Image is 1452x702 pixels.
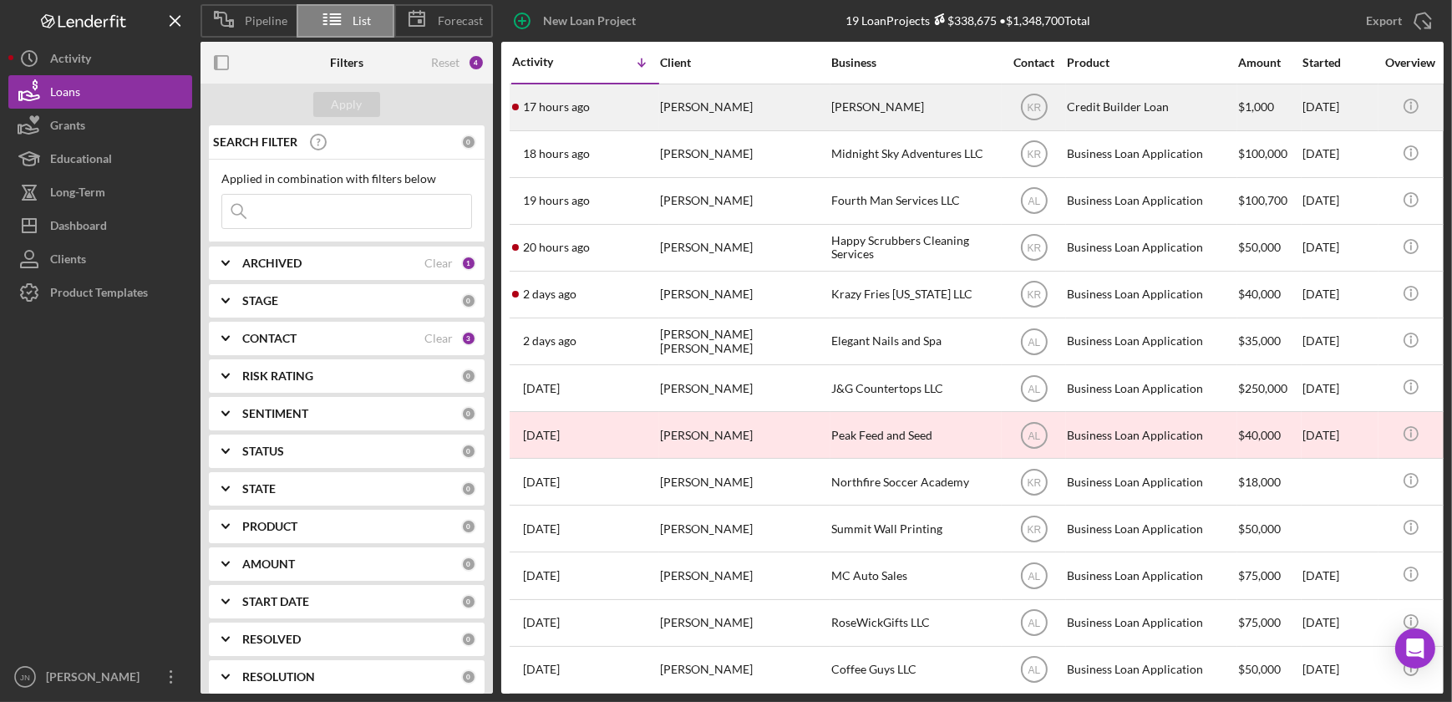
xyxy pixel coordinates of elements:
[523,382,560,395] time: 2025-10-02 18:22
[221,172,472,186] div: Applied in combination with filters below
[8,242,192,276] button: Clients
[461,669,476,684] div: 0
[1238,99,1274,114] span: $1,000
[20,673,30,682] text: JN
[523,663,560,676] time: 2025-09-24 18:31
[1238,568,1281,582] span: $75,000
[1238,521,1281,536] span: $50,000
[1302,413,1378,457] div: [DATE]
[512,55,586,69] div: Activity
[543,4,636,38] div: New Loan Project
[1238,193,1287,207] span: $100,700
[660,319,827,364] div: [PERSON_NAME] [PERSON_NAME]
[1027,523,1041,535] text: KR
[1238,615,1281,629] span: $75,000
[660,601,827,645] div: [PERSON_NAME]
[242,445,284,458] b: STATUS
[831,506,998,551] div: Summit Wall Printing
[50,142,112,180] div: Educational
[831,366,998,410] div: J&G Countertops LLC
[1238,413,1301,457] div: $40,000
[831,85,998,130] div: [PERSON_NAME]
[461,557,476,572] div: 0
[461,632,476,647] div: 0
[1067,601,1234,645] div: Business Loan Application
[242,257,302,270] b: ARCHIVED
[846,13,1091,28] div: 19 Loan Projects • $1,348,700 Total
[1027,149,1041,160] text: KR
[330,56,363,69] b: Filters
[1302,226,1378,270] div: [DATE]
[523,569,560,582] time: 2025-09-26 22:46
[242,670,315,684] b: RESOLUTION
[8,42,192,75] button: Activity
[831,319,998,364] div: Elegant Nails and Spa
[831,601,998,645] div: RoseWickGifts LLC
[1238,56,1301,69] div: Amount
[1067,553,1234,598] div: Business Loan Application
[431,56,459,69] div: Reset
[8,109,192,142] button: Grants
[1067,179,1234,223] div: Business Loan Application
[424,257,453,270] div: Clear
[242,633,301,646] b: RESOLVED
[50,242,86,280] div: Clients
[660,648,827,692] div: [PERSON_NAME]
[8,175,192,209] button: Long-Term
[1302,319,1378,364] div: [DATE]
[831,460,998,504] div: Northfire Soccer Academy
[424,332,453,345] div: Clear
[1067,85,1234,130] div: Credit Builder Loan
[1366,4,1402,38] div: Export
[461,256,476,271] div: 1
[660,272,827,317] div: [PERSON_NAME]
[1238,287,1281,301] span: $40,000
[1027,102,1041,114] text: KR
[831,179,998,223] div: Fourth Man Services LLC
[1302,553,1378,598] div: [DATE]
[1027,242,1041,254] text: KR
[242,482,276,496] b: STATE
[1302,272,1378,317] div: [DATE]
[523,334,576,348] time: 2025-10-06 20:37
[831,272,998,317] div: Krazy Fries [US_STATE] LLC
[1067,56,1234,69] div: Product
[1302,85,1378,130] div: [DATE]
[660,553,827,598] div: [PERSON_NAME]
[353,14,372,28] span: List
[1302,179,1378,223] div: [DATE]
[1027,289,1041,301] text: KR
[660,132,827,176] div: [PERSON_NAME]
[242,595,309,608] b: START DATE
[1028,664,1040,676] text: AL
[1027,476,1041,488] text: KR
[461,369,476,384] div: 0
[461,293,476,308] div: 0
[461,331,476,346] div: 3
[468,54,485,71] div: 4
[1067,366,1234,410] div: Business Loan Application
[1238,146,1287,160] span: $100,000
[1302,366,1378,410] div: [DATE]
[1028,336,1040,348] text: AL
[50,109,85,146] div: Grants
[461,594,476,609] div: 0
[8,276,192,309] button: Product Templates
[831,413,998,457] div: Peak Feed and Seed
[523,100,590,114] time: 2025-10-07 23:38
[1067,460,1234,504] div: Business Loan Application
[1067,648,1234,692] div: Business Loan Application
[831,553,998,598] div: MC Auto Sales
[1028,383,1040,394] text: AL
[1067,132,1234,176] div: Business Loan Application
[660,460,827,504] div: [PERSON_NAME]
[523,194,590,207] time: 2025-10-07 21:22
[1238,381,1287,395] span: $250,000
[8,660,192,694] button: JN[PERSON_NAME]
[501,4,652,38] button: New Loan Project
[660,413,827,457] div: [PERSON_NAME]
[242,294,278,308] b: STAGE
